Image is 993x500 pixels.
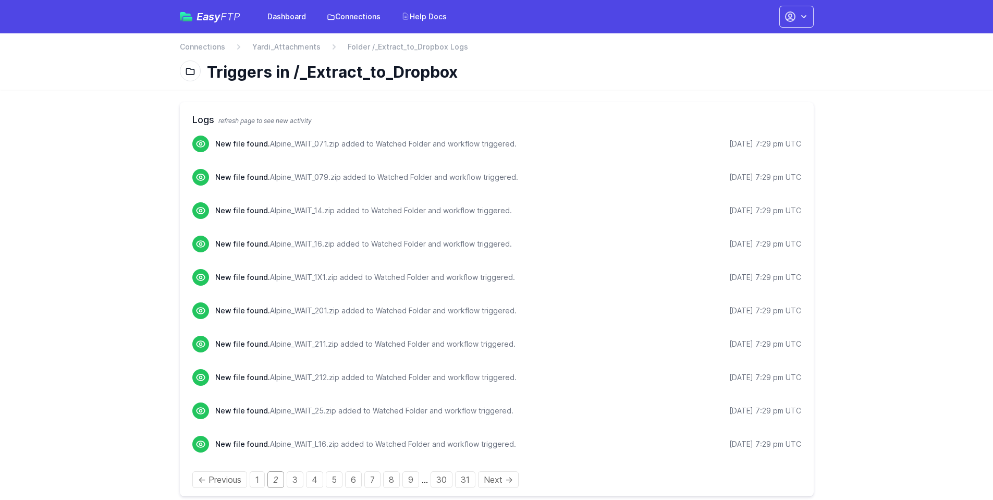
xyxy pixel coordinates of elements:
span: New file found. [215,406,270,415]
nav: Breadcrumb [180,42,814,58]
div: [DATE] 7:29 pm UTC [729,339,801,349]
div: [DATE] 7:29 pm UTC [729,139,801,149]
a: Page 9 [402,471,419,488]
span: refresh page to see new activity [218,117,312,125]
a: Connections [321,7,387,26]
a: Page 31 [455,471,475,488]
p: Alpine_WAIT_201.zip added to Watched Folder and workflow triggered. [215,306,517,316]
span: Folder /_Extract_to_Dropbox Logs [348,42,468,52]
span: … [422,474,428,485]
a: Page 8 [383,471,400,488]
p: Alpine_WAIT_L16.zip added to Watched Folder and workflow triggered. [215,439,516,449]
p: Alpine_WAIT_1X1.zip added to Watched Folder and workflow triggered. [215,272,515,283]
span: New file found. [215,139,270,148]
a: Help Docs [395,7,453,26]
a: Yardi_Attachments [252,42,321,52]
div: [DATE] 7:29 pm UTC [729,272,801,283]
div: Pagination [192,473,801,486]
a: Dashboard [261,7,312,26]
p: Alpine_WAIT_14.zip added to Watched Folder and workflow triggered. [215,205,512,216]
span: New file found. [215,273,270,282]
a: Page 6 [345,471,362,488]
a: Page 5 [326,471,342,488]
img: easyftp_logo.png [180,12,192,21]
span: New file found. [215,173,270,181]
p: Alpine_WAIT_211.zip added to Watched Folder and workflow triggered. [215,339,516,349]
span: New file found. [215,339,270,348]
p: Alpine_WAIT_071.zip added to Watched Folder and workflow triggered. [215,139,517,149]
a: EasyFTP [180,11,240,22]
div: [DATE] 7:29 pm UTC [729,239,801,249]
a: Next page [478,471,519,488]
div: [DATE] 7:29 pm UTC [729,306,801,316]
em: Page 2 [267,471,284,488]
span: New file found. [215,239,270,248]
h2: Logs [192,113,801,127]
p: Alpine_WAIT_079.zip added to Watched Folder and workflow triggered. [215,172,518,182]
span: New file found. [215,440,270,448]
span: Easy [197,11,240,22]
a: Page 3 [287,471,303,488]
p: Alpine_WAIT_212.zip added to Watched Folder and workflow triggered. [215,372,517,383]
div: [DATE] 7:29 pm UTC [729,205,801,216]
p: Alpine_WAIT_25.zip added to Watched Folder and workflow triggered. [215,406,513,416]
a: Page 30 [431,471,452,488]
div: [DATE] 7:29 pm UTC [729,372,801,383]
div: [DATE] 7:29 pm UTC [729,172,801,182]
p: Alpine_WAIT_16.zip added to Watched Folder and workflow triggered. [215,239,512,249]
a: Connections [180,42,225,52]
span: New file found. [215,373,270,382]
span: New file found. [215,306,270,315]
h1: Triggers in /_Extract_to_Dropbox [207,63,805,81]
a: Page 7 [364,471,381,488]
a: Previous page [192,471,247,488]
span: New file found. [215,206,270,215]
a: Page 4 [306,471,323,488]
a: Page 1 [250,471,265,488]
div: [DATE] 7:29 pm UTC [729,439,801,449]
div: [DATE] 7:29 pm UTC [729,406,801,416]
span: FTP [220,10,240,23]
